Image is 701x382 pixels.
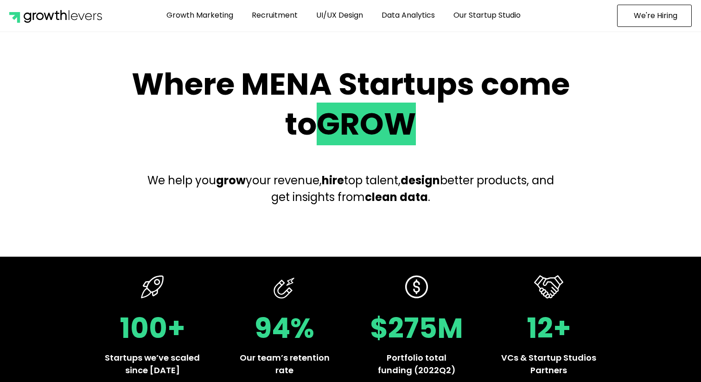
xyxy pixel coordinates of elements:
[617,5,692,27] a: We're Hiring
[245,5,305,26] a: Recruitment
[309,5,370,26] a: UI/UX Design
[121,65,580,144] h2: Where MENA Startups come to
[446,5,528,26] a: Our Startup Studio
[365,189,428,205] b: clean data
[105,314,200,342] h2: 100+
[322,173,344,188] b: hire
[501,351,596,376] p: VCs & Startup Studios Partners
[112,5,576,26] nav: Menu
[237,351,332,376] p: Our team’s retention rate
[216,173,246,188] b: grow
[401,173,440,188] b: design
[237,314,332,342] h2: 94%
[634,12,677,19] span: We're Hiring
[140,172,561,206] p: We help you your revenue, top talent, better products, and get insights from .
[369,314,464,342] h2: $275M
[369,351,464,376] p: Portfolio total funding (2022Q2)
[501,314,596,342] h2: 12+
[159,5,240,26] a: Growth Marketing
[105,351,200,376] p: Startups we’ve scaled since [DATE]
[375,5,442,26] a: Data Analytics
[317,103,416,145] span: GROW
